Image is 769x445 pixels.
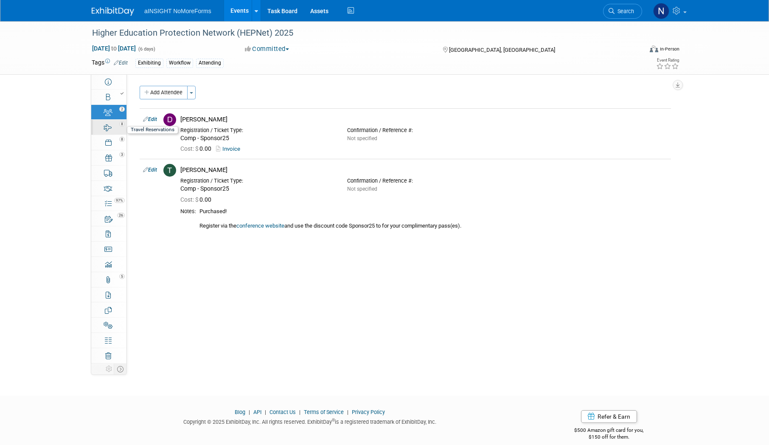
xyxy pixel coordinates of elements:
div: Comp - Sponsor25 [180,135,334,142]
button: Add Attendee [140,86,188,99]
div: Attending [196,59,224,68]
a: Search [603,4,642,19]
img: ExhibitDay [92,7,134,16]
img: T.jpg [163,164,176,177]
span: 8 [119,121,125,127]
img: Format-Inperson.png [650,45,658,52]
a: 5 [91,272,126,287]
div: Higher Education Protection Network (HEPNet) 2025 [89,25,629,41]
a: 8 [91,120,126,135]
span: 3 [119,152,125,157]
td: Tags [92,58,128,68]
div: In-Person [660,46,679,52]
span: Cost: $ [180,145,199,152]
i: Booth reservation complete [121,92,123,95]
span: | [247,409,252,415]
sup: ® [332,418,335,422]
span: Cost: $ [180,196,199,203]
span: 8 [119,137,125,142]
div: Workflow [166,59,193,68]
span: 0.00 [180,145,215,152]
div: Purchased! Register via the and use the discount code Sponsor25 to for your complimentary pass(es). [199,208,668,229]
span: [DATE] [DATE] [92,45,136,52]
span: Not specified [347,186,377,192]
span: 97% [114,198,125,203]
a: conference website [236,222,284,229]
span: | [263,409,268,415]
a: Edit [143,167,157,173]
div: [PERSON_NAME] [180,166,668,174]
div: Registration / Ticket Type: [180,177,334,184]
span: to [110,45,118,52]
a: 97% [91,196,126,211]
span: | [297,409,303,415]
a: Edit [143,116,157,122]
div: Event Format [592,44,679,57]
div: Event Rating [656,58,679,62]
a: Contact Us [269,409,296,415]
span: Search [615,8,634,14]
div: Copyright © 2025 ExhibitDay, Inc. All rights reserved. ExhibitDay is a registered trademark of Ex... [92,416,528,426]
span: aINSIGHT NoMoreForms [144,8,211,14]
span: | [345,409,351,415]
a: Privacy Policy [352,409,385,415]
span: 2 [119,107,125,112]
span: [GEOGRAPHIC_DATA], [GEOGRAPHIC_DATA] [449,47,555,53]
div: $150 off for them. [541,434,678,441]
button: Committed [242,45,292,54]
a: 26 [91,211,126,226]
a: Blog [235,409,245,415]
a: 8 [91,135,126,150]
span: Not specified [347,135,377,141]
a: Refer & Earn [581,410,637,423]
td: Toggle Event Tabs [114,363,127,375]
div: Notes: [180,208,196,215]
td: Personalize Event Tab Strip [104,363,114,375]
span: 0.00 [180,196,215,203]
img: Nichole Brown [653,3,669,19]
a: API [253,409,261,415]
div: Confirmation / Reference #: [347,177,501,184]
div: Confirmation / Reference #: [347,127,501,134]
div: $500 Amazon gift card for you, [541,421,678,441]
div: [PERSON_NAME] [180,115,668,124]
div: Exhibiting [135,59,163,68]
img: D.jpg [163,113,176,126]
span: 5 [119,274,125,279]
a: 2 [91,105,126,120]
div: Comp - Sponsor25 [180,185,334,193]
a: 3 [91,150,126,165]
a: Invoice [216,146,244,152]
span: 26 [117,213,125,218]
a: Terms of Service [304,409,344,415]
a: Edit [114,60,128,66]
div: Registration / Ticket Type: [180,127,334,134]
span: (6 days) [138,46,155,52]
